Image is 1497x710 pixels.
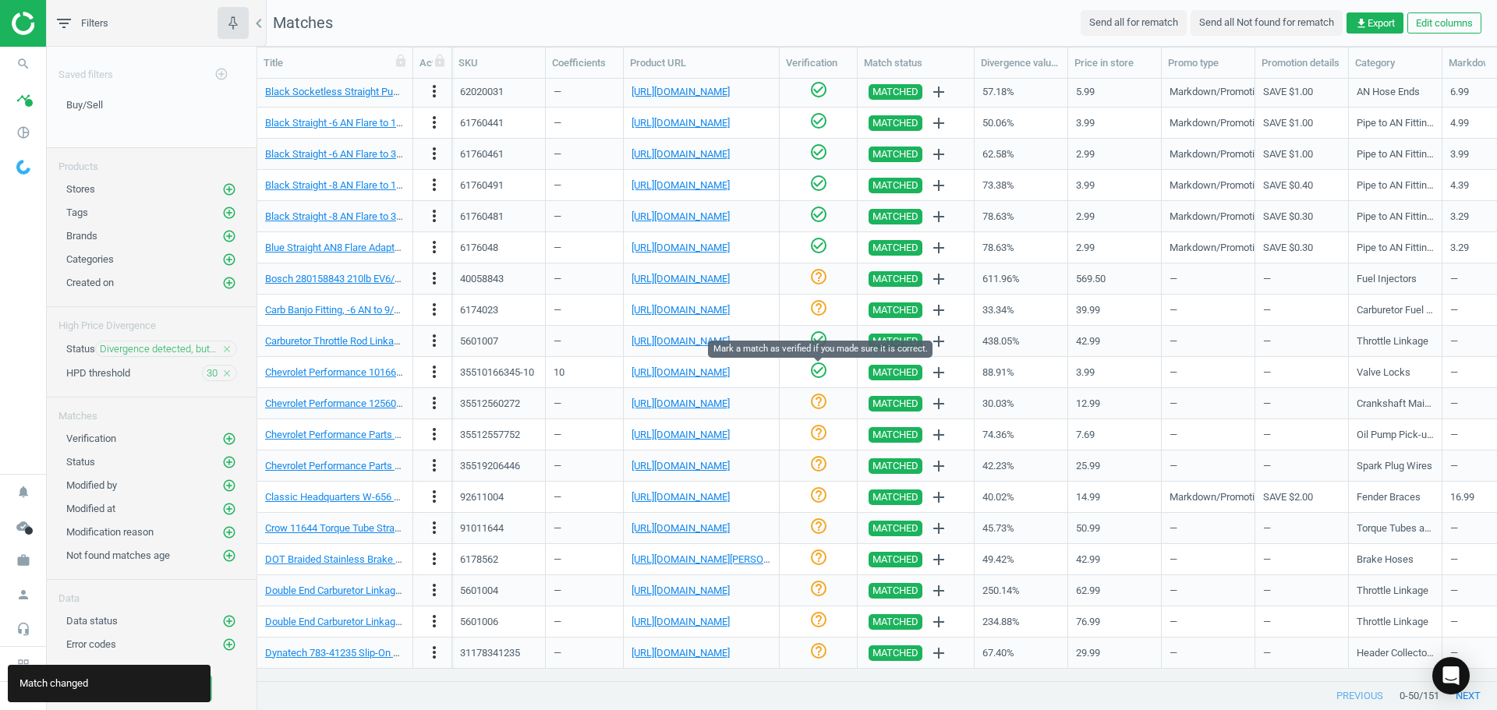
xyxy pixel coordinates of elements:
div: — [1263,327,1340,355]
a: [URL][DOMAIN_NAME] [632,585,730,596]
div: Pipe to AN Fittings [1357,116,1434,130]
a: Black Straight -6 AN Flare to 3/8 Inch NPT Pipe Adapter Fitting [265,148,537,160]
button: add_circle_outline [221,182,237,197]
span: MATCHED [872,240,918,256]
button: add [925,390,952,417]
button: add_circle_outline [221,205,237,221]
i: more_vert [425,175,444,194]
button: more_vert [425,144,444,164]
div: 438.05% [982,327,1060,355]
span: 30 [207,366,218,380]
div: 39.99 [1076,296,1153,323]
span: SAVE $1.00 [1263,85,1313,99]
button: add [925,328,952,355]
div: 3.99 [1076,109,1153,136]
i: add [929,176,948,195]
i: add [929,613,948,631]
a: Chevrolet Performance 10166345-10 CT525 Crate Valve Lock, Set/10 [265,366,568,378]
i: more_vert [425,362,444,381]
div: 2.99 [1076,203,1153,230]
button: more_vert [425,300,444,320]
a: Dynatech 783-41235 Slip-On Collector, 1-7/8 x 3-1/2 x 12 [265,647,512,659]
i: add_circle_outline [222,479,236,493]
span: Matches [273,13,333,32]
a: [URL][DOMAIN_NAME] [632,429,730,440]
a: Bosch 280158843 210lb EV6/EV14 Fuel Injector [265,273,474,284]
i: get_app [1355,17,1368,30]
i: more_vert [425,300,444,319]
i: help_outline [809,298,828,317]
div: Saved filters [47,47,257,90]
i: add [929,83,948,101]
div: Promotion details [1262,56,1342,70]
div: — [1170,359,1247,386]
i: search [9,49,38,79]
button: add_circle_outline [221,454,237,470]
i: add_circle_outline [222,549,236,563]
i: add_circle_outline [222,229,236,243]
span: SAVE $0.30 [1263,241,1313,255]
div: — [554,78,615,105]
div: 73.38% [982,171,1060,199]
span: MATCHED [872,271,918,287]
a: [URL][DOMAIN_NAME] [632,179,730,191]
div: 40058843 [460,272,504,286]
div: — [554,265,615,292]
button: more_vert [425,612,444,632]
span: HPD threshold [66,367,130,379]
div: 50.06% [982,109,1060,136]
a: Chevrolet Performance Parts 12731653 Spark Plug Wire [265,460,511,472]
div: 2.99 [1076,140,1153,168]
button: add [925,515,952,542]
div: 61760491 [460,178,504,193]
i: more_vert [425,207,444,225]
div: 78.63% [982,234,1060,261]
button: add_circle_outline [221,525,237,540]
div: 569.50 [1076,265,1153,292]
button: Send all for rematch [1081,10,1187,35]
div: 6.99 [1450,85,1469,99]
div: 30.03% [982,390,1060,417]
i: filter_list [55,14,73,33]
div: 61760481 [460,210,504,224]
div: Divergence value, % [981,56,1061,70]
div: grid [257,79,1497,669]
span: Brands [66,230,97,242]
div: 88.91% [982,359,1060,386]
i: more_vert [425,144,444,163]
span: Created on [66,277,114,288]
div: Category [1355,56,1435,70]
div: Coefficients [552,56,617,70]
span: Stores [66,183,95,195]
i: add [929,426,948,444]
button: more_vert [425,362,444,383]
i: add [929,145,948,164]
div: — [554,171,615,199]
a: [URL][DOMAIN_NAME] [632,335,730,347]
div: Carburetor Fuel Inlet Fittings [1357,303,1434,317]
button: add [925,79,952,105]
i: add [929,301,948,320]
button: add [925,453,952,479]
i: more_vert [425,113,444,132]
i: more_vert [425,331,444,350]
div: 62020031 [460,85,504,99]
button: next [1439,682,1497,710]
i: add [929,488,948,507]
i: more_vert [425,643,444,662]
button: add [925,484,952,510]
div: 42.99 [1076,327,1153,355]
i: add_circle_outline [222,638,236,652]
i: add [929,519,948,538]
a: [URL][DOMAIN_NAME] [632,242,730,253]
button: add_circle_outline [221,431,237,447]
i: check_circle_outline [809,174,828,193]
a: Black Straight -6 AN Flare to 1/4 Inch NPT Pipe Adapter Fitting [265,117,537,129]
button: Edit columns [1407,12,1481,34]
div: AN Hose Ends [1357,85,1420,99]
div: 6176048 [460,241,498,255]
button: add [925,546,952,573]
div: 33.34% [982,296,1060,323]
i: add [929,394,948,413]
i: add [929,550,948,569]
